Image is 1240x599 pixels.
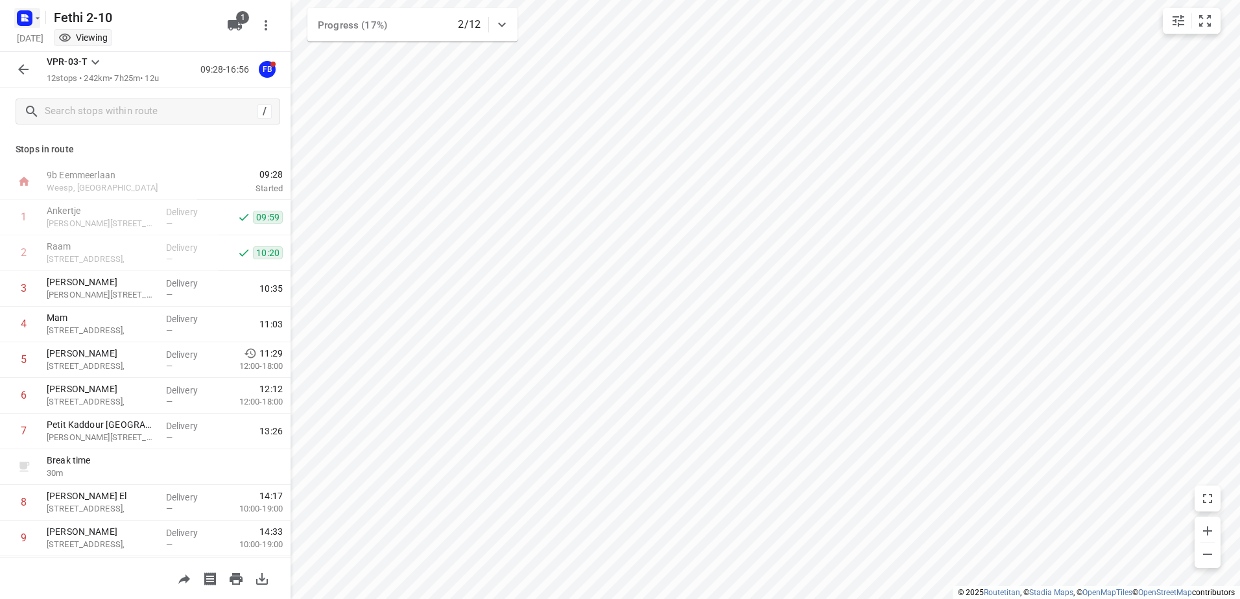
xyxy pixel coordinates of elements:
[21,318,27,330] div: 4
[16,143,275,156] p: Stops in route
[166,361,173,371] span: —
[253,211,283,224] span: 09:59
[58,31,108,44] div: You are currently in view mode. To make any changes, go to edit project.
[166,491,214,504] p: Delivery
[166,432,173,442] span: —
[244,347,257,360] svg: Early
[47,276,156,288] p: [PERSON_NAME]
[1029,588,1073,597] a: Stadia Maps
[236,11,249,24] span: 1
[21,389,27,401] div: 6
[259,425,283,438] span: 13:26
[166,241,214,254] p: Delivery
[200,63,254,76] p: 09:28-16:56
[47,360,156,373] p: [STREET_ADDRESS],
[47,454,156,467] p: Break time
[458,17,481,32] p: 2/12
[219,395,283,408] p: 12:00-18:00
[984,588,1020,597] a: Routetitan
[1082,588,1132,597] a: OpenMapTiles
[253,246,283,259] span: 10:20
[1192,8,1218,34] button: Fit zoom
[166,325,173,335] span: —
[171,572,197,584] span: Share route
[166,526,214,539] p: Delivery
[197,182,283,195] p: Started
[47,288,156,301] p: Martini van Geffenstraat 29C,
[318,19,387,31] span: Progress (17%)
[222,12,248,38] button: 1
[47,73,159,85] p: 12 stops • 242km • 7h25m • 12u
[259,489,283,502] span: 14:17
[47,169,182,182] p: 9b Eemmeerlaan
[47,204,156,217] p: Ankertje
[166,504,173,513] span: —
[166,206,214,218] p: Delivery
[254,63,280,75] span: Assigned to Fethi B
[219,502,283,515] p: 10:00-19:00
[253,12,279,38] button: More
[47,418,156,431] p: Petit Kaddour [GEOGRAPHIC_DATA]
[21,282,27,294] div: 3
[219,360,283,373] p: 12:00-18:00
[1138,588,1192,597] a: OpenStreetMap
[259,525,283,538] span: 14:33
[257,104,272,119] div: /
[259,382,283,395] span: 12:12
[47,395,156,408] p: [STREET_ADDRESS],
[47,55,88,69] p: VPR-03-T
[223,572,249,584] span: Print route
[47,525,156,538] p: [PERSON_NAME]
[166,277,214,290] p: Delivery
[47,347,156,360] p: [PERSON_NAME]
[21,425,27,437] div: 7
[47,502,156,515] p: [STREET_ADDRESS],
[307,8,518,41] div: Progress (17%)2/12
[47,311,156,324] p: Mam
[197,168,283,181] span: 09:28
[237,246,250,259] svg: Done
[1163,8,1221,34] div: small contained button group
[47,253,156,266] p: [STREET_ADDRESS],
[166,290,173,299] span: —
[166,397,173,406] span: —
[47,538,156,551] p: [STREET_ADDRESS],
[21,211,27,223] div: 1
[259,318,283,331] span: 11:03
[21,353,27,366] div: 5
[47,431,156,444] p: [PERSON_NAME][STREET_ADDRESS],
[166,348,214,361] p: Delivery
[47,217,156,230] p: [PERSON_NAME][STREET_ADDRESS],
[259,282,283,295] span: 10:35
[197,572,223,584] span: Print shipping labels
[45,102,257,122] input: Search stops within route
[47,324,156,337] p: [STREET_ADDRESS],
[166,254,173,264] span: —
[166,539,173,549] span: —
[47,240,156,253] p: Raam
[47,382,156,395] p: [PERSON_NAME]
[166,218,173,228] span: —
[259,347,283,360] span: 11:29
[1165,8,1191,34] button: Map settings
[249,572,275,584] span: Download route
[21,496,27,508] div: 8
[47,182,182,194] p: Weesp, [GEOGRAPHIC_DATA]
[166,384,214,397] p: Delivery
[219,538,283,551] p: 10:00-19:00
[166,419,214,432] p: Delivery
[958,588,1235,597] li: © 2025 , © , © © contributors
[47,467,156,480] p: 30 m
[166,312,214,325] p: Delivery
[21,532,27,544] div: 9
[21,246,27,259] div: 2
[237,211,250,224] svg: Done
[47,489,156,502] p: [PERSON_NAME] El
